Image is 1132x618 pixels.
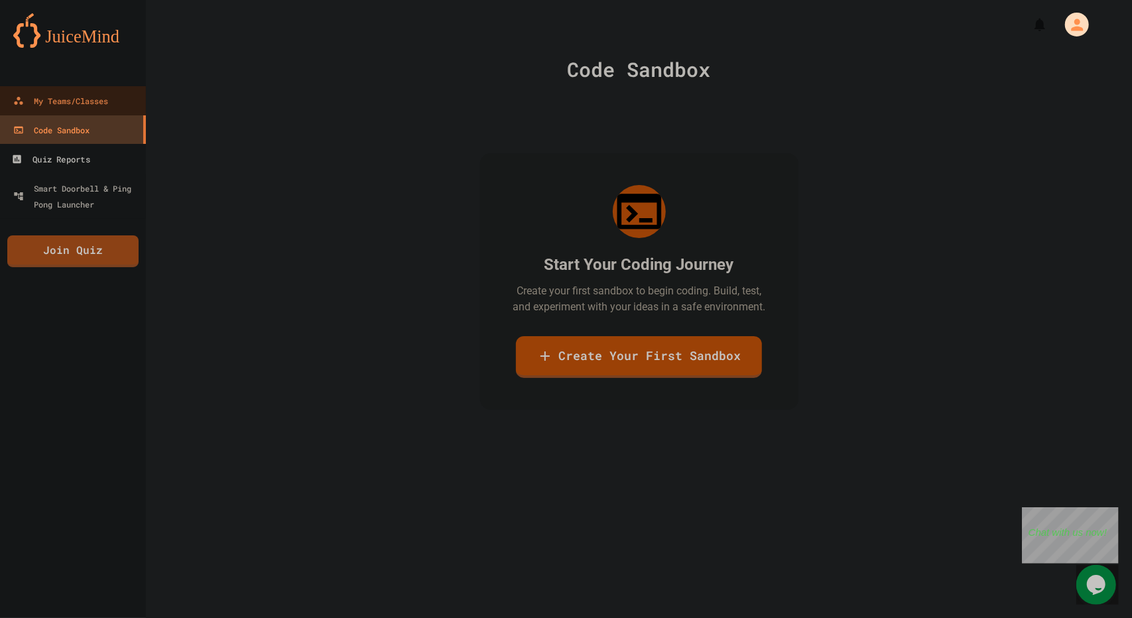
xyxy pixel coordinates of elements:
[1022,507,1119,564] iframe: chat widget
[13,180,141,212] div: Smart Doorbell & Ping Pong Launcher
[13,93,108,109] div: My Teams/Classes
[512,283,767,315] p: Create your first sandbox to begin coding. Build, test, and experiment with your ideas in a safe ...
[1051,9,1092,40] div: My Account
[1007,13,1051,36] div: My Notifications
[544,254,734,275] h2: Start Your Coding Journey
[516,336,762,378] a: Create Your First Sandbox
[1076,565,1119,605] iframe: chat widget
[11,151,90,168] div: Quiz Reports
[179,54,1099,84] div: Code Sandbox
[13,122,90,138] div: Code Sandbox
[13,13,133,48] img: logo-orange.svg
[7,235,139,267] a: Join Quiz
